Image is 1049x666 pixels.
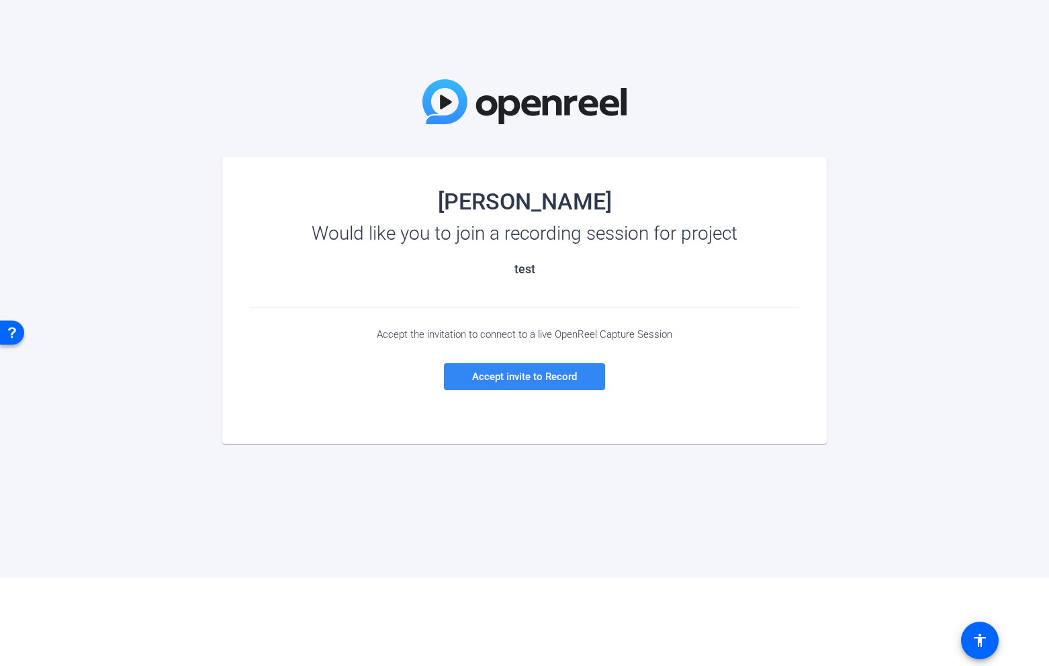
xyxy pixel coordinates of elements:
[249,223,800,244] div: Would like you to join a recording session for project
[249,262,800,277] h2: test
[249,328,800,340] div: Accept the invitation to connect to a live OpenReel Capture Session
[444,363,605,390] a: Accept invite to Record
[472,371,577,383] span: Accept invite to Record
[249,191,800,212] div: [PERSON_NAME]
[972,632,988,649] mat-icon: accessibility
[422,79,627,124] img: OpenReel Logo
